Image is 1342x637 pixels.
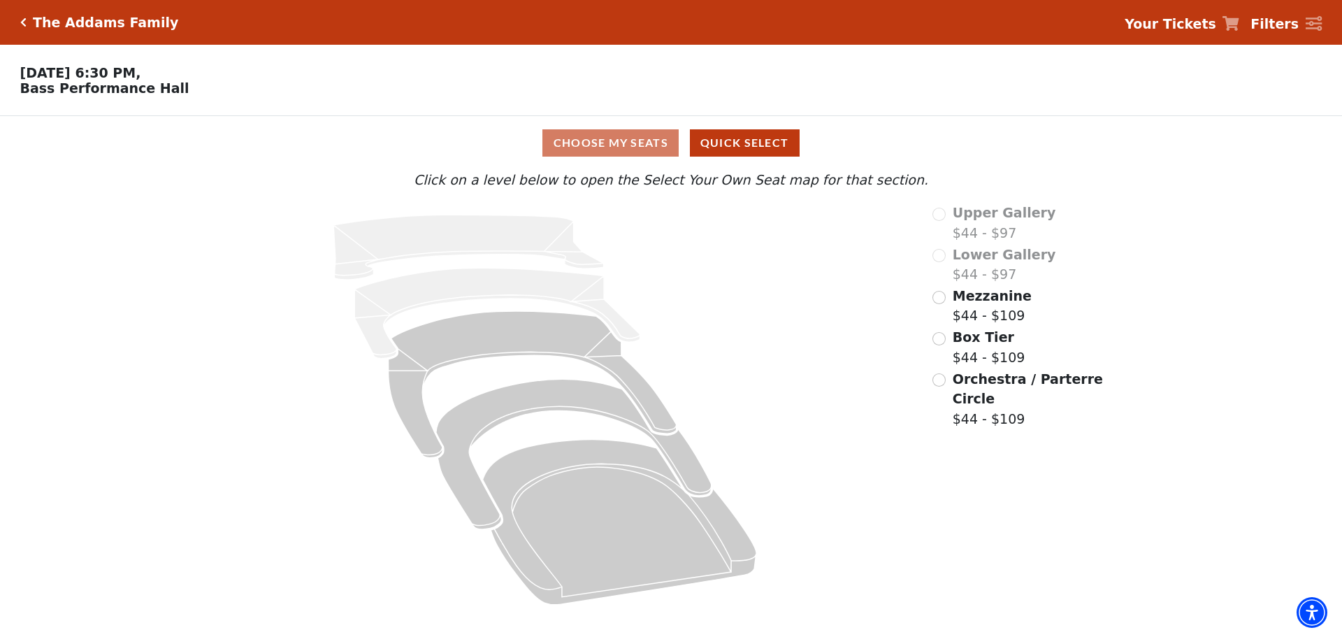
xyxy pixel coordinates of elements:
[483,440,757,605] path: Orchestra / Parterre Circle - Seats Available: 155
[20,17,27,27] a: Click here to go back to filters
[1250,16,1299,31] strong: Filters
[932,291,946,304] input: Mezzanine$44 - $109
[932,373,946,387] input: Orchestra / Parterre Circle$44 - $109
[953,329,1014,345] span: Box Tier
[1250,14,1322,34] a: Filters
[953,327,1025,367] label: $44 - $109
[1297,597,1327,628] div: Accessibility Menu
[953,288,1032,303] span: Mezzanine
[1125,16,1216,31] strong: Your Tickets
[178,170,1164,190] p: Click on a level below to open the Select Your Own Seat map for that section.
[1125,14,1239,34] a: Your Tickets
[355,268,641,359] path: Lower Gallery - Seats Available: 0
[953,371,1103,407] span: Orchestra / Parterre Circle
[953,203,1056,243] label: $44 - $97
[690,129,800,157] button: Quick Select
[953,205,1056,220] span: Upper Gallery
[953,286,1032,326] label: $44 - $109
[953,247,1056,262] span: Lower Gallery
[953,369,1105,429] label: $44 - $109
[932,332,946,345] input: Box Tier$44 - $109
[33,15,178,31] h5: The Addams Family
[953,245,1056,285] label: $44 - $97
[333,215,604,280] path: Upper Gallery - Seats Available: 0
